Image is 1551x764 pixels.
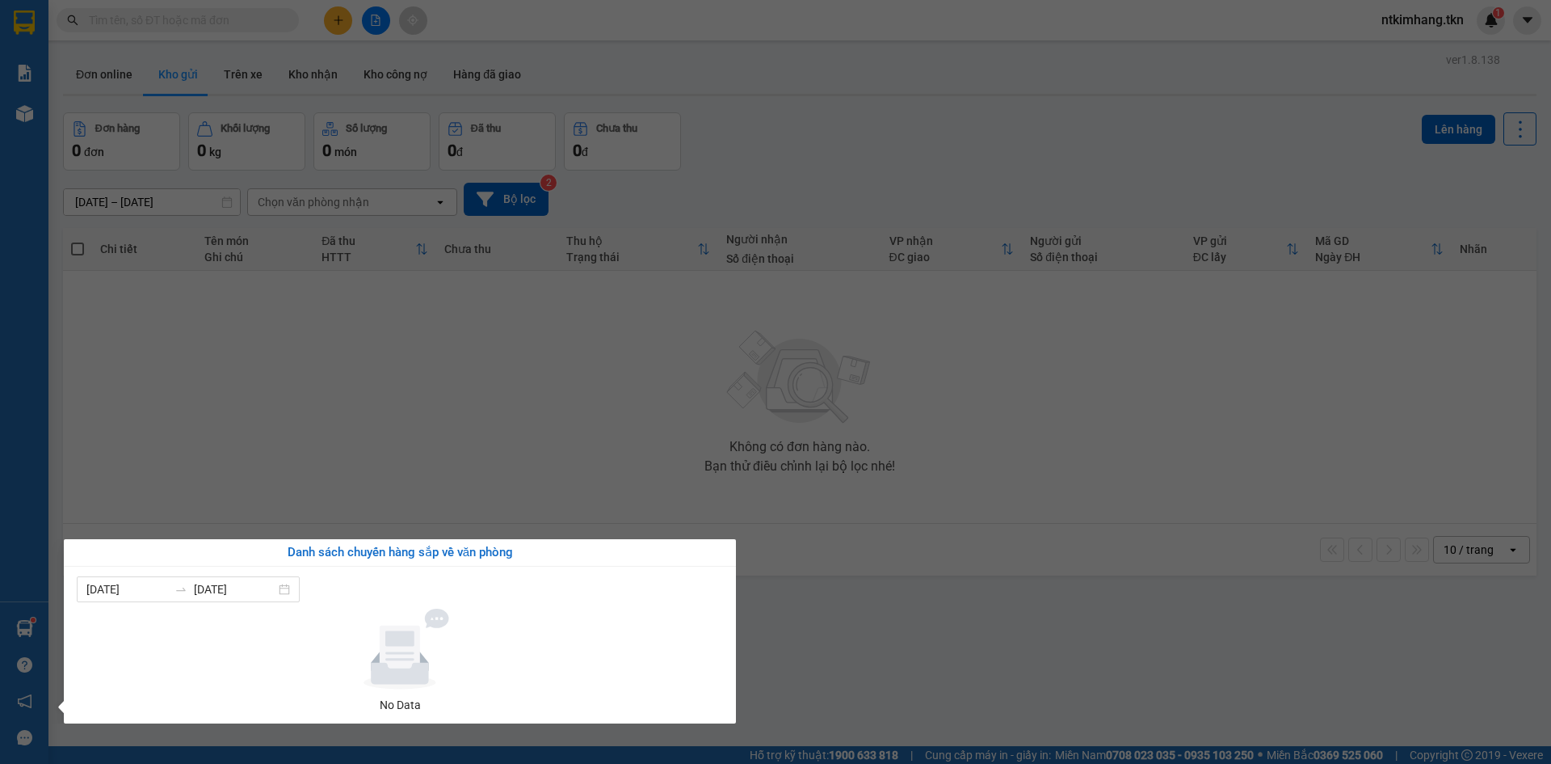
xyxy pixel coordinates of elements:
span: to [174,583,187,596]
div: Danh sách chuyến hàng sắp về văn phòng [77,543,723,563]
input: Từ ngày [86,580,168,598]
div: No Data [83,696,717,714]
span: swap-right [174,583,187,596]
input: Đến ngày [194,580,275,598]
